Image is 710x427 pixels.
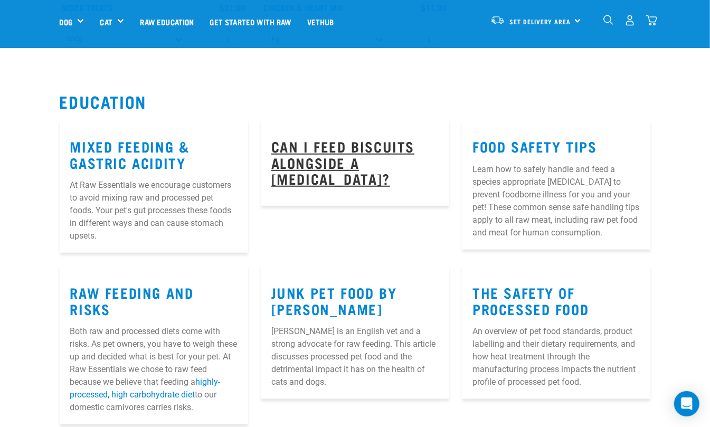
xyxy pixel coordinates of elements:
[70,179,238,242] p: At Raw Essentials we encourage customers to avoid mixing raw and processed pet foods. Your pet's ...
[271,288,397,312] a: Junk Pet Food by [PERSON_NAME]
[60,16,72,28] a: Dog
[70,325,238,414] p: Both raw and processed diets come with risks. As pet owners, you have to weigh these up and decid...
[299,1,342,43] a: Vethub
[510,20,571,23] span: Set Delivery Area
[472,142,597,150] a: Food Safety Tips
[646,15,657,26] img: home-icon@2x.png
[202,1,299,43] a: Get started with Raw
[70,288,194,312] a: Raw Feeding and Risks
[674,391,699,416] div: Open Intercom Messenger
[624,15,636,26] img: user.png
[60,92,651,111] h2: Education
[271,325,439,388] p: [PERSON_NAME] is an English vet and a strong advocate for raw feeding. This article discusses pro...
[100,16,112,28] a: Cat
[70,377,221,400] a: highly-processed, high carbohydrate diet
[70,142,190,166] a: Mixed Feeding & Gastric Acidity
[472,163,640,239] p: Learn how to safely handle and feed a species appropriate [MEDICAL_DATA] to prevent foodborne ill...
[490,15,505,25] img: van-moving.png
[472,325,640,388] p: An overview of pet food standards, product labelling and their dietary requirements, and how heat...
[603,15,613,25] img: home-icon-1@2x.png
[271,142,414,182] a: Can I feed biscuits alongside a [MEDICAL_DATA]?
[472,288,589,312] a: The Safety of Processed Food
[132,1,202,43] a: Raw Education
